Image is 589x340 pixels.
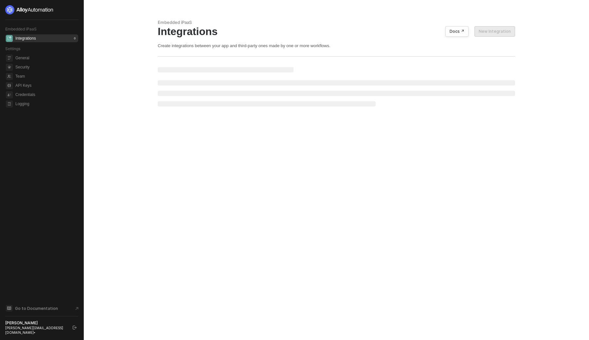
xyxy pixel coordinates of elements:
[445,26,469,37] button: Docs ↗
[5,326,67,335] div: [PERSON_NAME][EMAIL_ADDRESS][DOMAIN_NAME] •
[5,46,20,51] span: Settings
[6,305,12,312] span: documentation
[5,5,78,14] a: logo
[15,100,77,108] span: Logging
[6,91,13,98] span: credentials
[15,54,77,62] span: General
[6,64,13,71] span: security
[158,25,515,38] div: Integrations
[5,5,54,14] img: logo
[474,26,515,37] button: New Integration
[6,35,13,42] span: integrations
[15,82,77,89] span: API Keys
[5,320,67,326] div: [PERSON_NAME]
[6,82,13,89] span: api-key
[158,20,515,25] div: Embedded iPaaS
[5,27,37,31] span: Embedded iPaaS
[73,326,77,330] span: logout
[6,73,13,80] span: team
[15,91,77,99] span: Credentials
[158,43,515,48] div: Create integrations between your app and third-party ones made by one or more workflows.
[74,305,80,312] span: document-arrow
[15,72,77,80] span: Team
[15,36,36,41] div: Integrations
[6,55,13,62] span: general
[450,29,464,34] div: Docs ↗
[15,306,58,311] span: Go to Documentation
[5,304,79,312] a: Knowledge Base
[73,36,77,41] div: 0
[15,63,77,71] span: Security
[6,101,13,107] span: logging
